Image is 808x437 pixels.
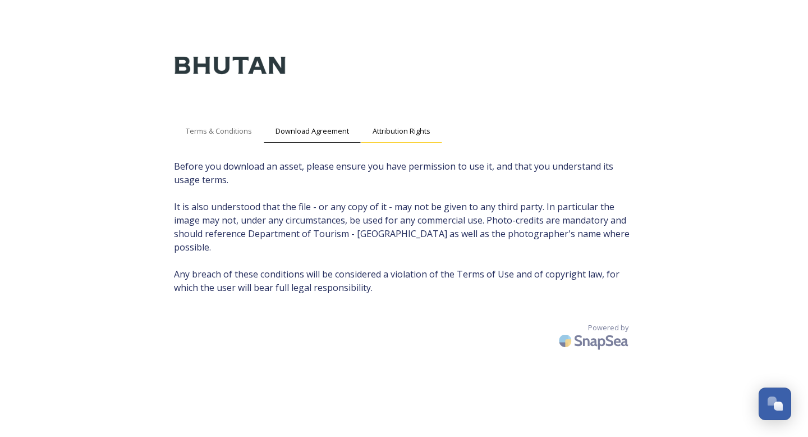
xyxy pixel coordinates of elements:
span: Terms & Conditions [186,126,252,136]
button: Open Chat [759,388,791,420]
span: Before you download an asset, please ensure you have permission to use it, and that you understan... [174,160,634,294]
img: Kingdom-of-Bhutan-Logo.png [174,34,286,97]
img: SnapSea Logo [555,327,634,354]
span: Download Agreement [276,126,349,136]
span: Powered by [588,322,628,333]
span: Attribution Rights [373,126,430,136]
